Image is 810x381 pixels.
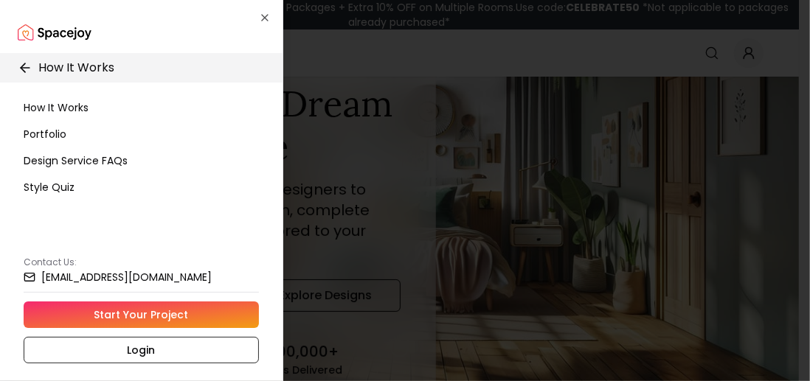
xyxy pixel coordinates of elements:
p: Contact Us: [24,256,259,268]
a: Start Your Project [24,301,259,328]
a: Spacejoy [18,18,91,47]
span: How It Works [24,100,89,115]
small: [EMAIL_ADDRESS][DOMAIN_NAME] [41,272,212,282]
a: [EMAIL_ADDRESS][DOMAIN_NAME] [24,271,259,283]
a: Login [24,337,259,363]
span: Design Service FAQs [24,153,128,168]
img: Spacejoy Logo [18,18,91,47]
p: How It Works [38,59,114,77]
span: Portfolio [24,127,66,141]
span: Style Quiz [24,180,75,195]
